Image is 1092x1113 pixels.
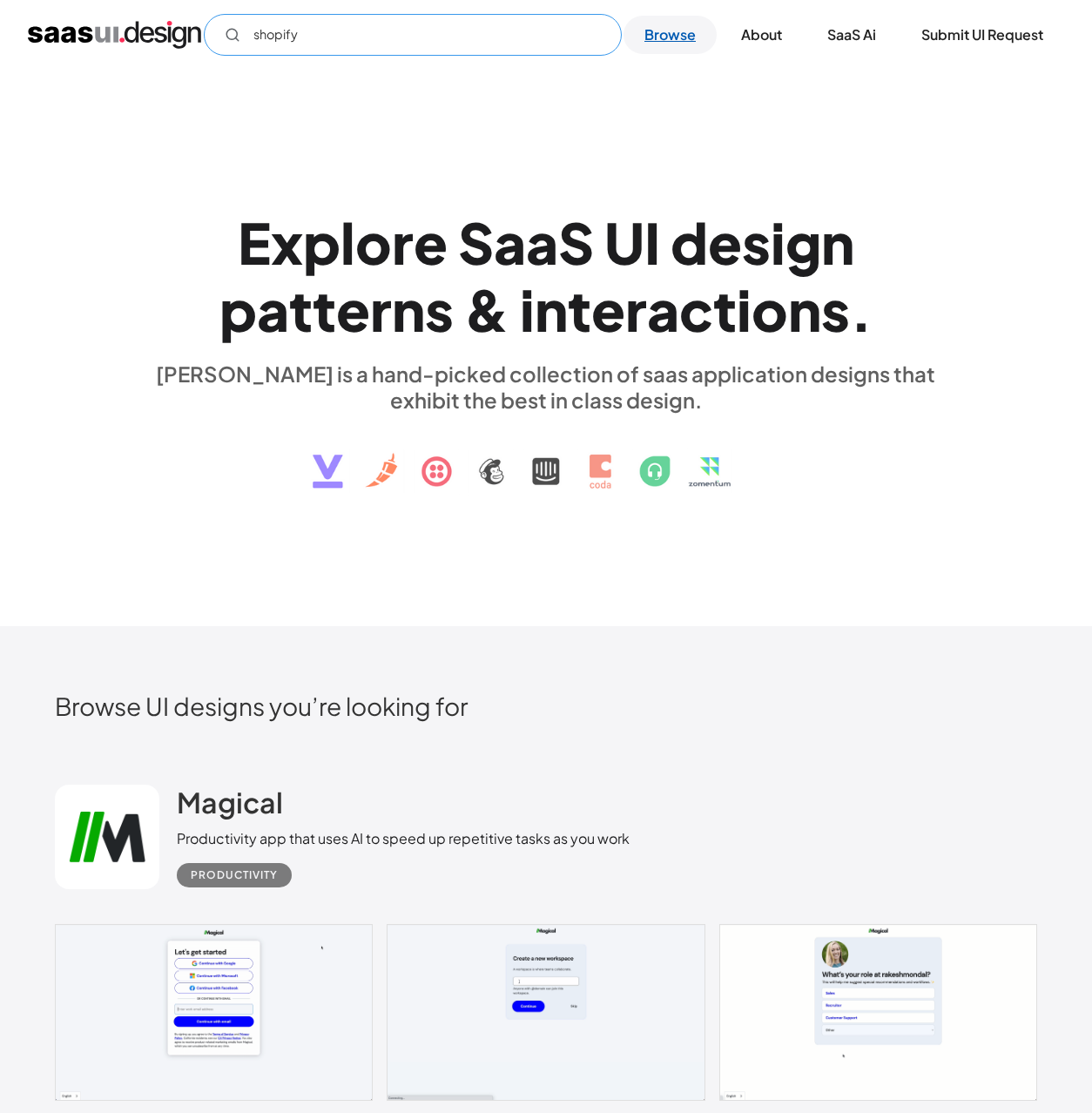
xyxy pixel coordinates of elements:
div: g [785,209,821,276]
div: n [392,276,425,343]
div: a [526,209,558,276]
div: i [737,276,752,343]
a: Magical [177,785,283,828]
div: s [742,209,771,276]
div: d [671,209,708,276]
div: e [591,276,625,343]
div: r [370,276,392,343]
div: n [821,209,854,276]
div: r [625,276,647,343]
form: Email Form [204,14,622,56]
div: Productivity app that uses AI to speed up repetitive tasks as you work [177,828,630,849]
div: c [679,276,713,343]
div: & [464,276,509,343]
div: e [708,209,742,276]
div: n [535,276,568,343]
a: About [720,16,803,54]
div: o [355,209,392,276]
img: text, icon, saas logo [282,413,810,503]
div: I [644,209,660,276]
div: o [752,276,788,343]
a: Browse [624,16,717,54]
div: s [821,276,850,343]
a: Submit UI Request [900,16,1064,54]
div: l [340,209,355,276]
div: i [520,276,535,343]
div: t [289,276,313,343]
div: n [788,276,821,343]
div: t [568,276,591,343]
input: Search UI designs you're looking for... [204,14,622,56]
div: S [558,209,594,276]
div: a [647,276,679,343]
div: i [771,209,785,276]
a: home [28,21,201,49]
div: r [392,209,414,276]
div: E [238,209,271,276]
div: e [336,276,370,343]
h1: Explore SaaS UI design patterns & interactions. [145,209,947,343]
div: s [425,276,454,343]
div: a [257,276,289,343]
div: p [303,209,340,276]
div: x [271,209,303,276]
div: a [494,209,526,276]
h2: Browse UI designs you’re looking for [55,691,1038,721]
div: t [313,276,336,343]
div: Productivity [191,865,278,886]
div: [PERSON_NAME] is a hand-picked collection of saas application designs that exhibit the best in cl... [145,361,947,413]
h2: Magical [177,785,283,820]
div: U [604,209,644,276]
div: e [414,209,448,276]
div: t [713,276,737,343]
div: . [850,276,873,343]
div: p [219,276,257,343]
div: S [458,209,494,276]
a: SaaS Ai [806,16,897,54]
